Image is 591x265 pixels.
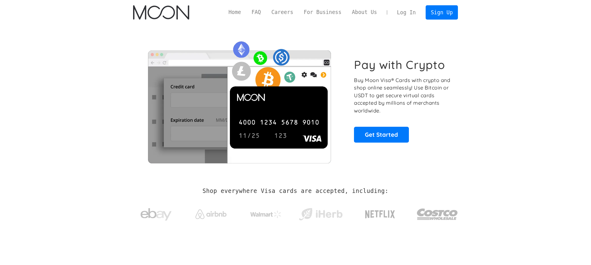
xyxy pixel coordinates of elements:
a: About Us [347,8,382,16]
a: Costco [417,196,458,229]
a: Sign Up [426,5,458,19]
a: Walmart [243,204,289,221]
a: iHerb [298,200,344,226]
img: Airbnb [195,209,226,219]
h1: Pay with Crypto [354,58,445,72]
a: Careers [266,8,298,16]
a: For Business [298,8,347,16]
a: ebay [133,199,179,227]
a: Log In [392,6,421,19]
a: Netflix [352,200,408,225]
a: Get Started [354,127,409,142]
img: Moon Cards let you spend your crypto anywhere Visa is accepted. [133,37,346,163]
p: Buy Moon Visa® Cards with crypto and shop online seamlessly! Use Bitcoin or USDT to get secure vi... [354,76,451,115]
a: Home [223,8,246,16]
img: iHerb [298,206,344,222]
img: ebay [141,205,172,224]
a: Airbnb [188,203,234,222]
h2: Shop everywhere Visa cards are accepted, including: [203,188,388,194]
img: Netflix [365,207,396,222]
a: FAQ [246,8,266,16]
img: Costco [417,203,458,226]
img: Moon Logo [133,5,189,20]
img: Walmart [250,211,281,218]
